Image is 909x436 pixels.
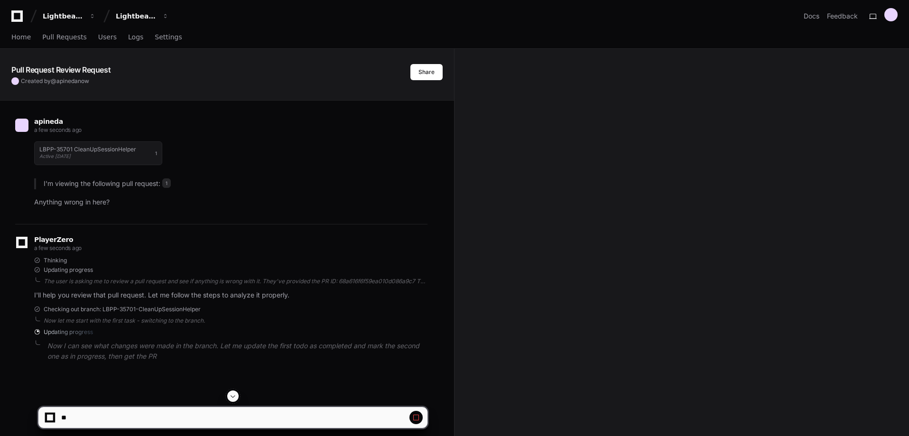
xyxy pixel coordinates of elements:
p: Now I can see what changes were made in the branch. Let me update the first todo as completed and... [47,341,427,362]
span: Pull Requests [42,34,86,40]
span: Users [98,34,117,40]
button: Feedback [827,11,858,21]
span: Updating progress [44,328,93,336]
div: Lightbeam Health Solutions [116,11,157,21]
span: PlayerZero [34,237,73,242]
span: a few seconds ago [34,126,82,133]
div: The user is asking me to review a pull request and see if anything is wrong with it. They've prov... [44,278,427,285]
p: I'll help you review that pull request. Let me follow the steps to analyze it properly. [34,290,427,301]
div: Lightbeam Health [43,11,83,21]
span: apineda [56,77,78,84]
button: LBPP-35701 CleanUpSessionHelperActive [DATE]1 [34,141,162,165]
button: Lightbeam Health [39,8,100,25]
a: Home [11,27,31,48]
span: Thinking [44,257,67,264]
span: Logs [128,34,143,40]
h1: LBPP-35701 CleanUpSessionHelper [39,147,136,152]
span: Created by [21,77,89,85]
span: 1 [162,178,171,188]
a: Pull Requests [42,27,86,48]
button: Lightbeam Health Solutions [112,8,173,25]
a: Users [98,27,117,48]
span: 1 [155,149,157,157]
app-text-character-animate: Pull Request Review Request [11,65,111,74]
p: Anything wrong in here? [34,197,427,208]
span: Checking out branch: LBPP-35701-CleanUpSessionHelper [44,306,201,313]
span: apineda [34,118,63,125]
span: @ [51,77,56,84]
span: Active [DATE] [39,153,71,159]
span: Updating progress [44,266,93,274]
span: Settings [155,34,182,40]
span: Home [11,34,31,40]
p: I'm viewing the following pull request: [44,178,427,189]
a: Docs [804,11,819,21]
a: Logs [128,27,143,48]
a: Settings [155,27,182,48]
div: Now let me start with the first task - switching to the branch. [44,317,427,325]
span: now [78,77,89,84]
button: Share [410,64,443,80]
span: a few seconds ago [34,244,82,251]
